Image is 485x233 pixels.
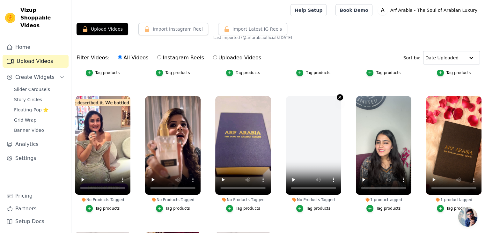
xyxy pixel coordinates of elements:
[376,70,400,75] div: Tag products
[378,4,480,16] button: A Arf Arabia - The Soul of Arabian Luxury
[95,70,120,75] div: Tag products
[95,206,120,211] div: Tag products
[77,50,265,65] div: Filter Videos:
[458,207,477,227] div: Open chat
[290,4,327,16] a: Help Setup
[286,197,341,202] div: No Products Tagged
[335,4,372,16] a: Book Demo
[157,54,204,62] label: Instagram Reels
[215,197,271,202] div: No Products Tagged
[356,197,411,202] div: 1 product tagged
[337,94,343,101] button: Video Delete
[86,69,120,76] button: Tag products
[15,73,55,81] span: Create Widgets
[14,127,44,133] span: Banner Video
[232,26,282,32] span: Import Latest IG Reels
[118,54,149,62] label: All Videos
[10,105,69,114] a: Floating-Pop ⭐
[10,85,69,94] a: Slider Carousels
[5,13,15,23] img: Vizup
[138,23,208,35] button: Import Instagram Reel
[213,54,261,62] label: Uploaded Videos
[446,70,471,75] div: Tag products
[437,69,471,76] button: Tag products
[236,70,260,75] div: Tag products
[218,23,288,35] button: Import Latest IG Reels
[157,55,161,59] input: Instagram Reels
[14,86,50,93] span: Slider Carousels
[366,205,400,212] button: Tag products
[77,23,128,35] button: Upload Videos
[14,107,48,113] span: Floating-Pop ⭐
[165,206,190,211] div: Tag products
[3,71,69,84] button: Create Widgets
[366,69,400,76] button: Tag products
[236,206,260,211] div: Tag products
[3,138,69,151] a: Analytics
[306,206,330,211] div: Tag products
[388,4,480,16] p: Arf Arabia - The Soul of Arabian Luxury
[437,205,471,212] button: Tag products
[75,197,130,202] div: No Products Tagged
[156,69,190,76] button: Tag products
[14,96,42,103] span: Story Circles
[145,197,201,202] div: No Products Tagged
[14,117,36,123] span: Grid Wrap
[381,7,385,13] text: A
[306,70,330,75] div: Tag products
[213,55,217,59] input: Uploaded Videos
[3,215,69,228] a: Setup Docs
[3,152,69,165] a: Settings
[156,205,190,212] button: Tag products
[165,70,190,75] div: Tag products
[3,202,69,215] a: Partners
[426,197,481,202] div: 1 product tagged
[3,41,69,54] a: Home
[20,6,66,29] span: Vizup Shoppable Videos
[118,55,122,59] input: All Videos
[3,55,69,68] a: Upload Videos
[226,69,260,76] button: Tag products
[226,205,260,212] button: Tag products
[86,205,120,212] button: Tag products
[10,95,69,104] a: Story Circles
[3,190,69,202] a: Pricing
[10,116,69,124] a: Grid Wrap
[403,51,480,64] div: Sort by:
[213,35,292,40] span: Last imported (@ arfarabiaofficial ): [DATE]
[446,206,471,211] div: Tag products
[296,205,330,212] button: Tag products
[376,206,400,211] div: Tag products
[296,69,330,76] button: Tag products
[10,126,69,135] a: Banner Video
